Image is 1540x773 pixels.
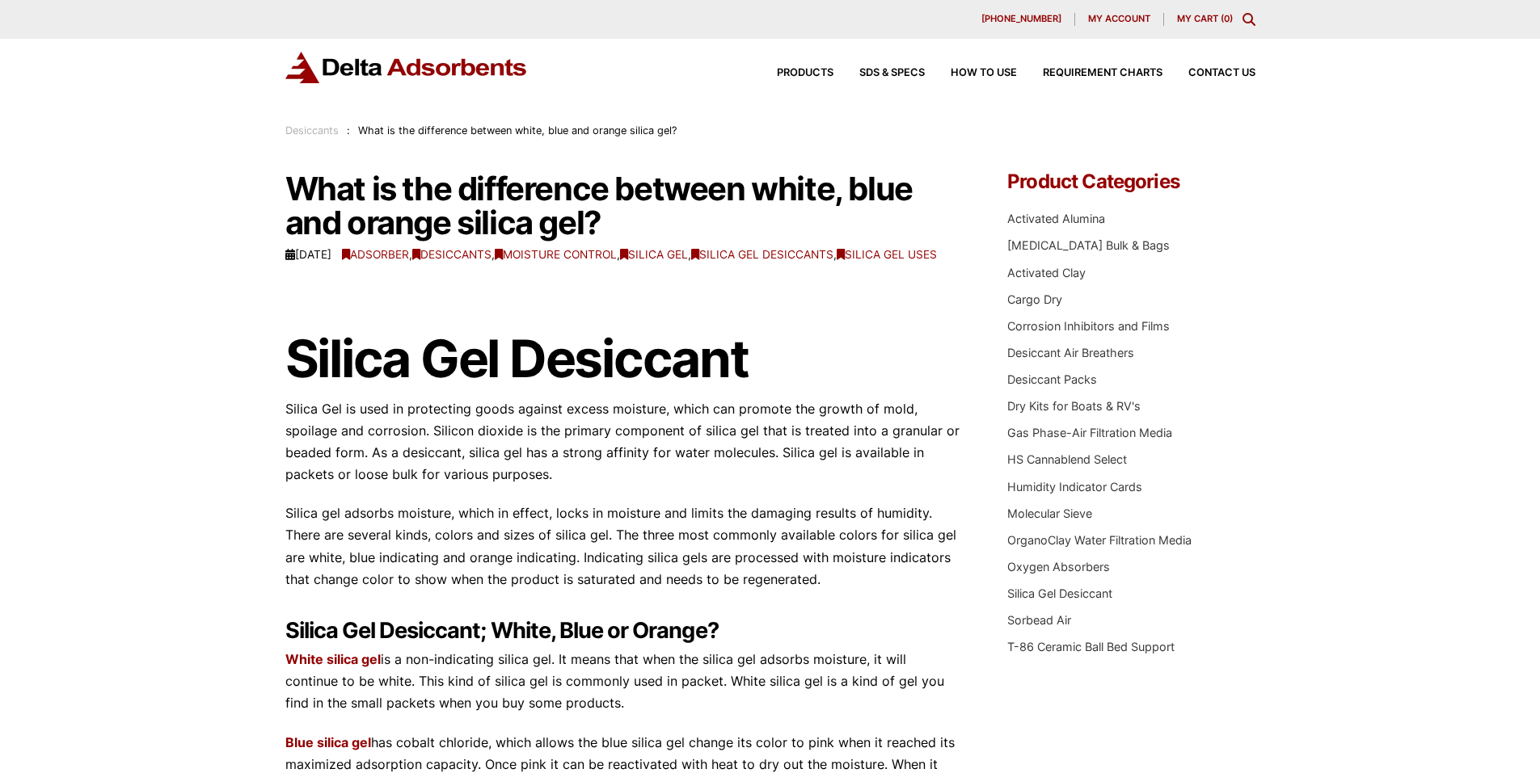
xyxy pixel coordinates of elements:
[1007,506,1092,520] a: Molecular Sieve
[1007,212,1105,225] a: Activated Alumina
[1043,68,1162,78] span: Requirement Charts
[285,248,331,261] time: [DATE]
[1162,68,1255,78] a: Contact Us
[1007,346,1134,359] a: Desiccant Air Breathers
[1007,399,1141,413] a: Dry Kits for Boats & RV's
[347,124,350,137] span: :
[358,124,677,137] span: What is the difference between white, blue and orange silica gel?
[1007,292,1062,306] a: Cargo Dry
[1007,586,1112,600] a: Silica Gel Desiccant
[1017,68,1162,78] a: Requirement Charts
[285,172,960,240] h1: What is the difference between white, blue and orange silica gel?
[1177,13,1233,24] a: My Cart (0)
[981,15,1061,23] span: [PHONE_NUMBER]
[285,330,960,387] h1: Silica Gel Desiccant
[1088,15,1150,23] span: My account
[285,618,960,645] h2: Silica Gel Desiccant; White, Blue or Orange?
[1007,372,1097,386] a: Desiccant Packs
[859,68,925,78] span: SDS & SPECS
[1243,13,1255,26] div: Toggle Modal Content
[285,649,960,715] p: is a non-indicating silica gel. It means that when the silica gel adsorbs moisture, it will conti...
[837,248,937,261] a: Silica Gel Uses
[1007,640,1175,653] a: T-86 Ceramic Ball Bed Support
[285,124,339,137] a: Desiccants
[1007,533,1192,547] a: OrganoClay Water Filtration Media
[1007,172,1255,191] h4: Product Categories
[1007,238,1170,252] a: [MEDICAL_DATA] Bulk & Bags
[285,398,960,486] p: Silica Gel is used in protecting goods against excess moisture, which can promote the growth of m...
[1007,613,1071,627] a: Sorbead Air
[285,734,371,750] a: Blue silica gel
[1188,68,1255,78] span: Contact Us
[1007,560,1110,573] a: Oxygen Absorbers
[412,248,492,261] a: Desiccants
[1224,13,1230,24] span: 0
[951,68,1017,78] span: How to Use
[1007,319,1170,333] a: Corrosion Inhibitors and Films
[342,246,937,263] span: , , , , ,
[342,248,409,261] a: Adsorber
[495,248,617,261] a: Moisture Control
[1007,452,1127,466] a: HS Cannablend Select
[777,68,833,78] span: Products
[285,502,960,590] p: Silica gel adsorbs moisture, which in effect, locks in moisture and limits the damaging results o...
[1007,480,1142,494] a: Humidity Indicator Cards
[1075,13,1164,26] a: My account
[968,13,1075,26] a: [PHONE_NUMBER]
[833,68,925,78] a: SDS & SPECS
[285,651,381,667] a: White silica gel
[285,52,528,83] img: Delta Adsorbents
[1007,266,1086,279] a: Activated Clay
[925,68,1017,78] a: How to Use
[1007,426,1172,439] a: Gas Phase-Air Filtration Media
[620,248,688,261] a: Silica Gel
[691,248,833,261] a: Silica Gel Desiccants
[751,68,833,78] a: Products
